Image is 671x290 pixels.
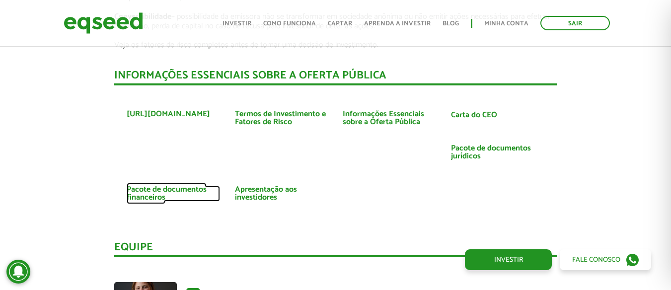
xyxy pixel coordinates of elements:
[540,16,610,30] a: Sair
[114,70,557,85] div: INFORMAÇÕES ESSENCIAIS SOBRE A OFERTA PÚBLICA
[100,58,108,66] img: tab_keywords_by_traffic_grey.svg
[465,249,552,270] a: Investir
[343,110,436,126] a: Informações Essenciais sobre a Oferta Pública
[451,145,544,160] a: Pacote de documentos jurídicos
[443,20,459,27] a: Blog
[560,249,651,270] a: Fale conosco
[328,20,352,27] a: Captar
[127,110,210,118] a: [URL][DOMAIN_NAME]
[451,111,497,119] a: Carta do CEO
[40,59,89,65] div: Domain Overview
[111,59,164,65] div: Keywords by Traffic
[114,40,557,50] p: Veja os fatores de risco completos antes de tomar uma decisão de investimento.
[235,186,328,202] a: Apresentação aos investidores
[127,186,220,202] a: Pacote de documentos financeiros
[26,26,109,34] div: Domain: [DOMAIN_NAME]
[16,26,24,34] img: website_grey.svg
[29,58,37,66] img: tab_domain_overview_orange.svg
[364,20,431,27] a: Aprenda a investir
[114,242,557,257] div: Equipe
[28,16,49,24] div: v 4.0.25
[223,20,251,27] a: Investir
[263,20,316,27] a: Como funciona
[484,20,528,27] a: Minha conta
[16,16,24,24] img: logo_orange.svg
[235,110,328,126] a: Termos de Investimento e Fatores de Risco
[64,10,143,36] img: EqSeed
